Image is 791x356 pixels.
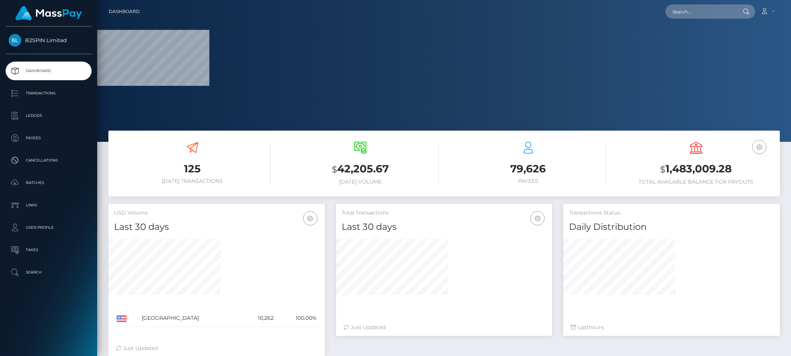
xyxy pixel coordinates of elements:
a: Payees [6,129,92,147]
a: Cancellations [6,151,92,170]
div: Just Updated [116,344,317,352]
p: Ledger [9,110,89,121]
h3: 1,483,009.28 [618,162,774,177]
p: Transactions [9,88,89,99]
p: Dashboard [9,65,89,76]
a: Dashboard [6,62,92,80]
small: $ [660,164,665,175]
h6: [DATE] Volume [282,179,438,185]
div: Last hours [571,324,772,331]
img: B2SPIN Limited [9,34,21,47]
h3: 79,626 [450,162,606,176]
a: Transactions [6,84,92,103]
h3: 42,205.67 [282,162,438,177]
img: US.png [117,315,127,322]
td: [GEOGRAPHIC_DATA] [139,310,241,327]
h3: 125 [114,162,271,176]
small: $ [332,164,337,175]
a: Ledger [6,106,92,125]
h6: [DATE] Transactions [114,178,271,184]
p: Taxes [9,244,89,256]
h5: Total Transactions [342,209,547,217]
a: Dashboard [109,4,140,19]
img: MassPay Logo [15,6,82,21]
a: Taxes [6,241,92,259]
p: Batches [9,177,89,188]
h5: Transactions Status [569,209,774,217]
td: 100.00% [276,310,319,327]
a: Batches [6,174,92,192]
input: Search... [665,4,736,19]
span: B2SPIN Limited [6,37,92,44]
p: User Profile [9,222,89,233]
h4: Last 30 days [342,221,547,234]
p: Links [9,200,89,211]
div: Just Updated [344,324,545,331]
h4: Last 30 days [114,221,319,234]
h4: Daily Distribution [569,221,774,234]
a: Search [6,263,92,282]
p: Search [9,267,89,278]
h5: USD Volume [114,209,319,217]
h6: Payees [450,178,606,184]
a: User Profile [6,218,92,237]
h6: Total Available Balance for Payouts [618,179,774,185]
p: Cancellations [9,155,89,166]
a: Links [6,196,92,215]
td: 10,262 [242,310,276,327]
p: Payees [9,132,89,144]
